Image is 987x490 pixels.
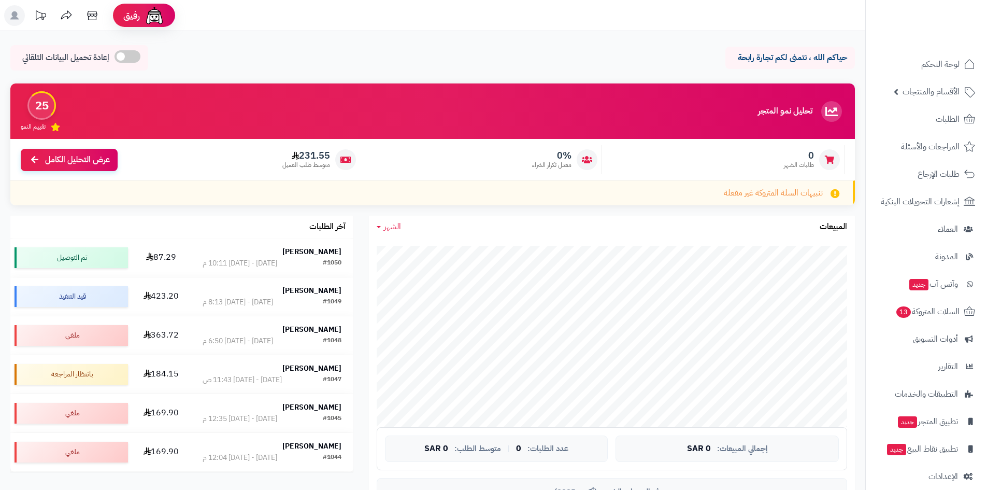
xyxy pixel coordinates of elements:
[507,445,510,453] span: |
[323,297,341,307] div: #1049
[872,437,981,461] a: تطبيق نقاط البيعجديد
[282,324,341,335] strong: [PERSON_NAME]
[938,359,958,374] span: التقارير
[309,222,346,232] h3: آخر الطلبات
[21,122,46,131] span: تقييم النمو
[516,444,521,454] span: 0
[323,375,341,385] div: #1047
[872,382,981,407] a: التطبيقات والخدمات
[758,107,812,116] h3: تحليل نمو المتجر
[22,52,109,64] span: إعادة تحميل البيانات التلقائي
[282,150,330,161] span: 231.55
[532,150,571,161] span: 0%
[15,325,128,346] div: ملغي
[27,5,53,29] a: تحديثات المنصة
[15,403,128,424] div: ملغي
[733,52,847,64] p: حياكم الله ، نتمنى لكم تجارة رابحة
[532,161,571,170] span: معدل تكرار الشراء
[909,279,928,290] span: جديد
[872,272,981,297] a: وآتس آبجديد
[282,402,341,413] strong: [PERSON_NAME]
[917,24,977,46] img: logo-2.png
[872,244,981,269] a: المدونة
[203,297,273,307] div: [DATE] - [DATE] 8:13 م
[144,5,165,26] img: ai-face.png
[203,453,277,463] div: [DATE] - [DATE] 12:04 م
[323,336,341,346] div: #1048
[282,441,341,452] strong: [PERSON_NAME]
[724,187,823,199] span: تنبيهات السلة المتروكة غير مفعلة
[898,416,917,428] span: جديد
[872,464,981,489] a: الإعدادات
[895,387,958,401] span: التطبيقات والخدمات
[282,161,330,170] span: متوسط طلب العميل
[881,194,960,209] span: إشعارات التحويلات البنكية
[820,222,847,232] h3: المبيعات
[872,217,981,242] a: العملاء
[15,442,128,463] div: ملغي
[454,444,501,453] span: متوسط الطلب:
[323,453,341,463] div: #1044
[15,247,128,268] div: تم التوصيل
[903,85,960,99] span: الأقسام والمنتجات
[872,409,981,434] a: تطبيق المتجرجديد
[45,154,110,166] span: عرض التحليل الكامل
[872,299,981,324] a: السلات المتروكة13
[897,414,958,429] span: تطبيق المتجر
[895,304,960,319] span: السلات المتروكة
[687,444,711,454] span: 0 SAR
[935,249,958,264] span: المدونة
[872,134,981,159] a: المراجعات والأسئلة
[901,139,960,154] span: المراجعات والأسئلة
[872,189,981,214] a: إشعارات التحويلات البنكية
[886,442,958,456] span: تطبيق نقاط البيع
[123,9,140,22] span: رفيق
[872,107,981,132] a: الطلبات
[527,444,568,453] span: عدد الطلبات:
[918,167,960,181] span: طلبات الإرجاع
[921,57,960,72] span: لوحة التحكم
[132,394,190,432] td: 169.90
[323,414,341,424] div: #1045
[913,332,958,346] span: أدوات التسويق
[203,336,273,346] div: [DATE] - [DATE] 6:50 م
[132,316,190,355] td: 363.72
[424,444,448,454] span: 0 SAR
[908,277,958,291] span: وآتس آب
[896,306,911,318] span: 13
[21,149,118,171] a: عرض التحليل الكامل
[203,258,277,269] div: [DATE] - [DATE] 10:11 م
[282,246,341,257] strong: [PERSON_NAME]
[132,277,190,316] td: 423.20
[132,433,190,471] td: 169.90
[872,354,981,379] a: التقارير
[872,162,981,187] a: طلبات الإرجاع
[203,414,277,424] div: [DATE] - [DATE] 12:35 م
[938,222,958,236] span: العملاء
[717,444,768,453] span: إجمالي المبيعات:
[872,327,981,352] a: أدوات التسويق
[384,220,401,233] span: الشهر
[784,161,814,170] span: طلبات الشهر
[887,444,906,455] span: جديد
[936,112,960,127] span: الطلبات
[203,375,282,385] div: [DATE] - [DATE] 11:43 ص
[323,258,341,269] div: #1050
[282,285,341,296] strong: [PERSON_NAME]
[377,221,401,233] a: الشهر
[132,239,190,277] td: 87.29
[872,52,981,77] a: لوحة التحكم
[784,150,814,161] span: 0
[15,286,128,307] div: قيد التنفيذ
[132,355,190,394] td: 184.15
[15,364,128,385] div: بانتظار المراجعة
[282,363,341,374] strong: [PERSON_NAME]
[928,469,958,484] span: الإعدادات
